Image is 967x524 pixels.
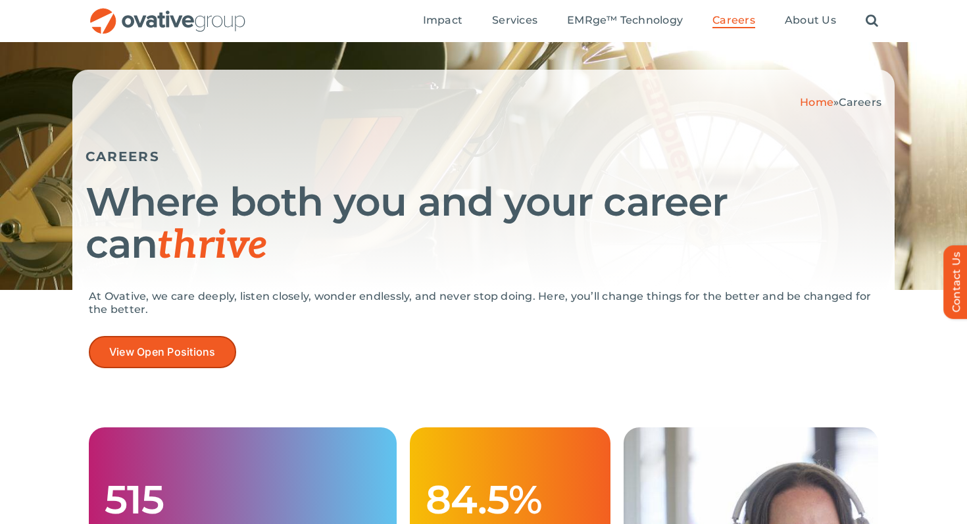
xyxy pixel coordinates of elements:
[89,7,247,19] a: OG_Full_horizontal_RGB
[567,14,683,28] a: EMRge™ Technology
[89,290,878,316] p: At Ovative, we care deeply, listen closely, wonder endlessly, and never stop doing. Here, you’ll ...
[86,181,881,267] h1: Where both you and your career can
[712,14,755,28] a: Careers
[800,96,881,108] span: »
[157,222,267,270] span: thrive
[800,96,833,108] a: Home
[712,14,755,27] span: Careers
[839,96,881,108] span: Careers
[785,14,836,27] span: About Us
[86,149,881,164] h5: CAREERS
[492,14,537,28] a: Services
[785,14,836,28] a: About Us
[866,14,878,28] a: Search
[423,14,462,28] a: Impact
[492,14,537,27] span: Services
[426,479,595,521] h1: 84.5%
[567,14,683,27] span: EMRge™ Technology
[109,346,216,358] span: View Open Positions
[105,479,381,521] h1: 515
[423,14,462,27] span: Impact
[89,336,236,368] a: View Open Positions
